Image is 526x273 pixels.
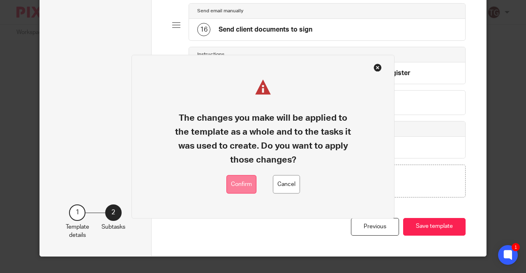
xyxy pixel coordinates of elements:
div: 16 [197,23,210,36]
p: Template details [66,223,89,240]
div: 1 [69,204,85,221]
h4: Instructions [197,51,224,58]
button: Save template [403,218,466,236]
h4: Send email manually [197,8,243,14]
button: Confirm [226,175,256,194]
div: 1 [512,243,520,251]
h4: Send client documents to sign [219,25,312,34]
div: Previous [351,218,399,236]
button: Cancel [273,175,300,194]
h1: The changes you make will be applied to the template as a whole and to the tasks it was used to c... [171,111,355,167]
p: Subtasks [102,223,125,231]
div: 2 [105,204,122,221]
